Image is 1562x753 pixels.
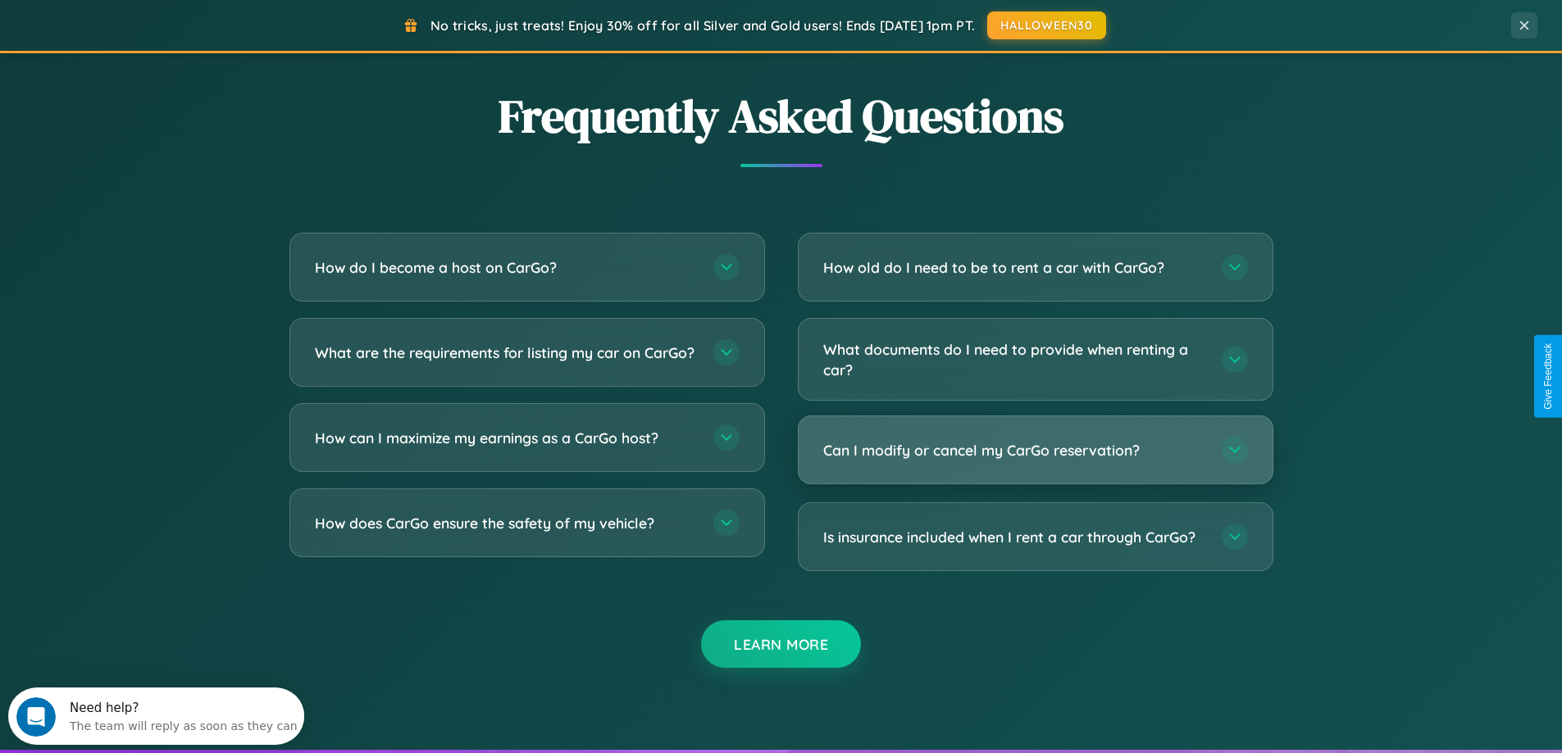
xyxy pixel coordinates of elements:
[315,257,697,278] h3: How do I become a host on CarGo?
[315,342,697,363] h3: What are the requirements for listing my car on CarGo?
[430,17,975,34] span: No tricks, just treats! Enjoy 30% off for all Silver and Gold users! Ends [DATE] 1pm PT.
[823,339,1205,379] h3: What documents do I need to provide when renting a car?
[8,687,304,745] iframe: Intercom live chat discovery launcher
[987,11,1106,39] button: HALLOWEEN30
[289,84,1273,147] h2: Frequently Asked Questions
[315,428,697,448] h3: How can I maximize my earnings as a CarGo host?
[61,14,289,27] div: Need help?
[823,257,1205,278] h3: How old do I need to be to rent a car with CarGo?
[823,440,1205,460] h3: Can I modify or cancel my CarGo reservation?
[701,620,861,668] button: Learn More
[7,7,305,52] div: Open Intercom Messenger
[1542,343,1554,410] div: Give Feedback
[61,27,289,44] div: The team will reply as soon as they can
[315,513,697,533] h3: How does CarGo ensure the safety of my vehicle?
[823,527,1205,547] h3: Is insurance included when I rent a car through CarGo?
[16,697,56,737] iframe: Intercom live chat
